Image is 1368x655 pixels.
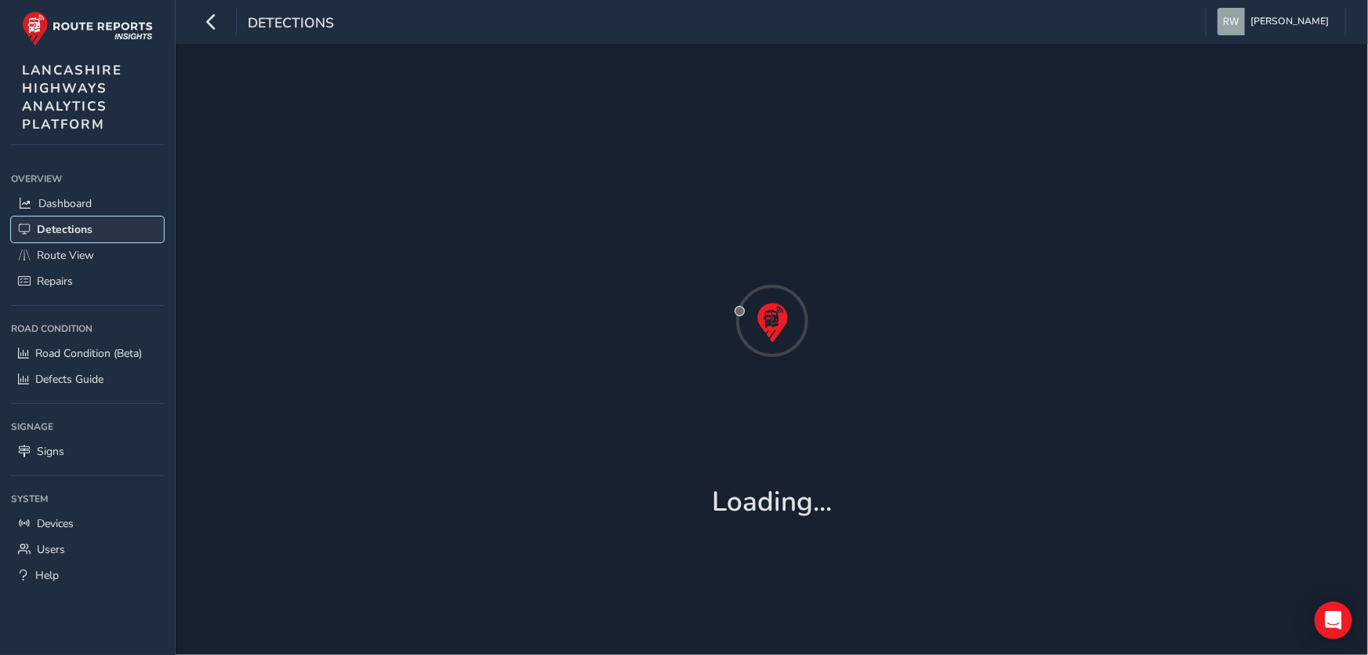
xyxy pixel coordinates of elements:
[11,511,164,537] a: Devices
[37,248,94,263] span: Route View
[11,537,164,562] a: Users
[11,191,164,217] a: Dashboard
[11,438,164,464] a: Signs
[11,340,164,366] a: Road Condition (Beta)
[37,444,64,459] span: Signs
[11,562,164,588] a: Help
[712,486,832,519] h1: Loading...
[11,487,164,511] div: System
[11,268,164,294] a: Repairs
[11,317,164,340] div: Road Condition
[37,274,73,289] span: Repairs
[37,516,74,531] span: Devices
[248,13,334,35] span: Detections
[11,167,164,191] div: Overview
[35,568,59,583] span: Help
[37,542,65,557] span: Users
[35,346,142,361] span: Road Condition (Beta)
[1315,602,1352,639] div: Open Intercom Messenger
[11,366,164,392] a: Defects Guide
[35,372,103,387] span: Defects Guide
[37,222,93,237] span: Detections
[38,196,92,211] span: Dashboard
[1217,8,1334,35] button: [PERSON_NAME]
[1250,8,1329,35] span: [PERSON_NAME]
[11,242,164,268] a: Route View
[11,217,164,242] a: Detections
[11,415,164,438] div: Signage
[22,11,153,46] img: rr logo
[1217,8,1245,35] img: diamond-layout
[22,61,122,133] span: LANCASHIRE HIGHWAYS ANALYTICS PLATFORM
